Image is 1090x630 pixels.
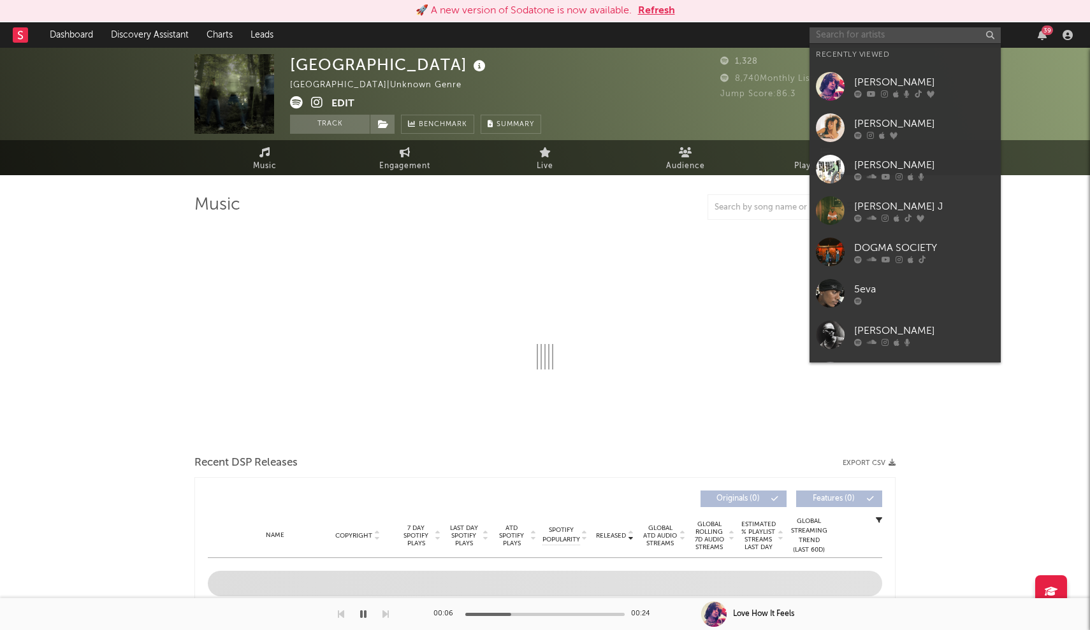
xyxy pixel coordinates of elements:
[1042,25,1053,35] div: 39
[741,520,776,551] span: Estimated % Playlist Streams Last Day
[447,524,481,547] span: Last Day Spotify Plays
[102,22,198,48] a: Discovery Assistant
[615,140,755,175] a: Audience
[709,495,767,503] span: Originals ( 0 )
[638,3,675,18] button: Refresh
[542,526,580,545] span: Spotify Popularity
[666,159,705,174] span: Audience
[290,115,370,134] button: Track
[854,240,994,255] div: DOGMA SOCIETY
[242,22,282,48] a: Leads
[843,459,896,467] button: Export CSV
[233,531,317,540] div: Name
[290,54,489,75] div: [GEOGRAPHIC_DATA]
[854,75,994,90] div: [PERSON_NAME]
[733,608,794,620] div: Love How It Feels
[720,75,838,83] span: 8,740 Monthly Listeners
[810,355,1001,397] a: Ms* Gloom
[335,532,372,540] span: Copyright
[810,27,1001,43] input: Search for artists
[720,57,758,66] span: 1,328
[804,495,863,503] span: Features ( 0 )
[495,524,528,547] span: ATD Spotify Plays
[790,517,828,555] div: Global Streaming Trend (Last 60D)
[796,490,882,507] button: Features(0)
[854,116,994,131] div: [PERSON_NAME]
[379,159,430,174] span: Engagement
[290,78,476,93] div: [GEOGRAPHIC_DATA] | Unknown Genre
[810,190,1001,231] a: [PERSON_NAME] J
[810,231,1001,273] a: DOGMA SOCIETY
[194,455,298,471] span: Recent DSP Releases
[692,520,727,551] span: Global Rolling 7D Audio Streams
[198,22,242,48] a: Charts
[1038,30,1047,40] button: 39
[419,117,467,132] span: Benchmark
[335,140,475,175] a: Engagement
[755,140,896,175] a: Playlists/Charts
[701,490,787,507] button: Originals(0)
[416,3,632,18] div: 🚀 A new version of Sodatone is now available.
[810,107,1001,148] a: [PERSON_NAME]
[631,606,657,622] div: 00:24
[816,47,994,62] div: Recently Viewed
[194,140,335,175] a: Music
[854,282,994,297] div: 5eva
[401,115,474,134] a: Benchmark
[854,157,994,173] div: [PERSON_NAME]
[708,203,843,213] input: Search by song name or URL
[810,148,1001,190] a: [PERSON_NAME]
[433,606,459,622] div: 00:06
[810,314,1001,355] a: [PERSON_NAME]
[810,66,1001,107] a: [PERSON_NAME]
[497,121,534,128] span: Summary
[643,524,678,547] span: Global ATD Audio Streams
[481,115,541,134] button: Summary
[331,96,354,112] button: Edit
[399,524,433,547] span: 7 Day Spotify Plays
[253,159,277,174] span: Music
[810,273,1001,314] a: 5eva
[854,323,994,338] div: [PERSON_NAME]
[854,199,994,214] div: [PERSON_NAME] J
[537,159,553,174] span: Live
[41,22,102,48] a: Dashboard
[720,90,796,98] span: Jump Score: 86.3
[794,159,857,174] span: Playlists/Charts
[596,532,626,540] span: Released
[475,140,615,175] a: Live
